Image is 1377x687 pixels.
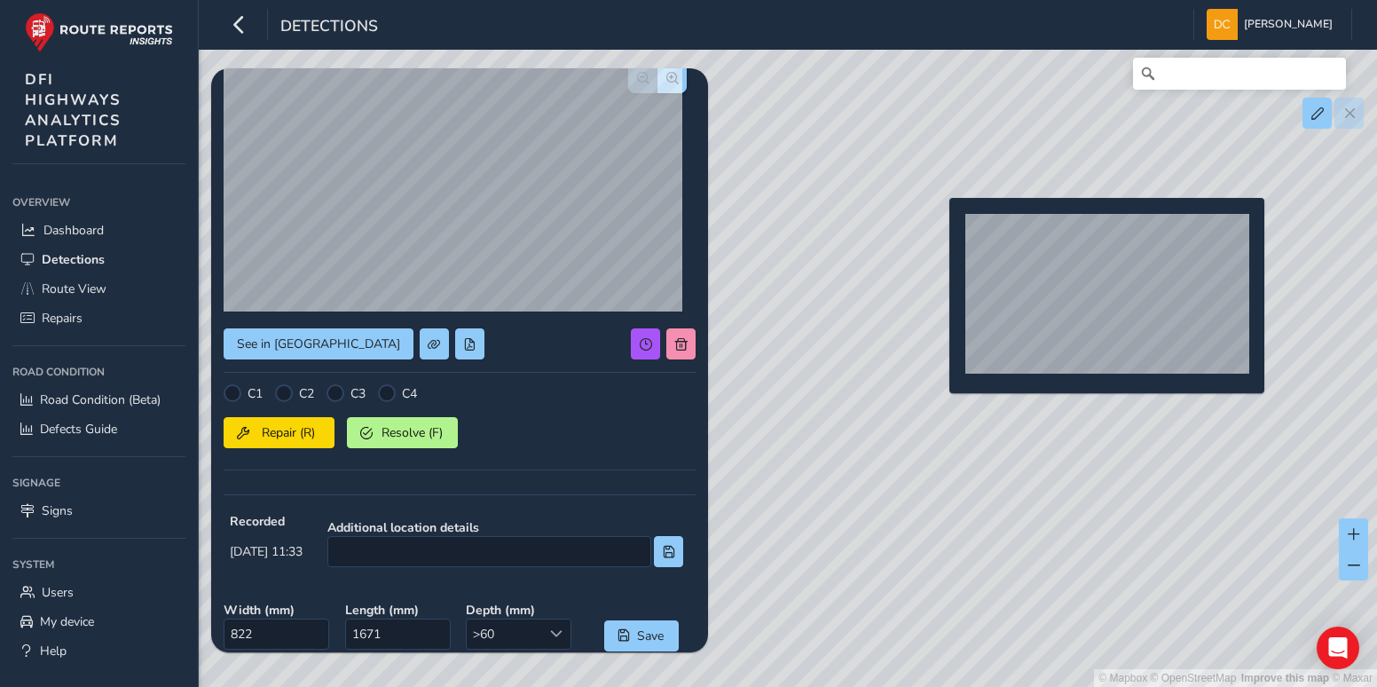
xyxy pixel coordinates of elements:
[42,310,83,327] span: Repairs
[636,628,665,644] span: Save
[402,385,417,402] label: C4
[379,424,445,441] span: Resolve (F)
[1133,58,1346,90] input: Search
[12,216,185,245] a: Dashboard
[237,336,400,352] span: See in [GEOGRAPHIC_DATA]
[230,543,303,560] span: [DATE] 11:33
[1207,9,1238,40] img: diamond-layout
[12,274,185,304] a: Route View
[224,417,334,448] button: Repair (R)
[12,245,185,274] a: Detections
[42,502,73,519] span: Signs
[12,636,185,666] a: Help
[1244,9,1333,40] span: [PERSON_NAME]
[42,584,74,601] span: Users
[12,578,185,607] a: Users
[345,602,454,619] strong: Length ( mm )
[25,12,173,52] img: rr logo
[12,551,185,578] div: System
[224,602,333,619] strong: Width ( mm )
[12,385,185,415] a: Road Condition (Beta)
[12,496,185,525] a: Signs
[466,602,575,619] strong: Depth ( mm )
[12,415,185,444] a: Defects Guide
[12,359,185,385] div: Road Condition
[12,189,185,216] div: Overview
[280,15,378,40] span: Detections
[12,607,185,636] a: My device
[43,222,104,239] span: Dashboard
[25,69,122,151] span: DFI HIGHWAYS ANALYTICS PLATFORM
[42,251,105,268] span: Detections
[230,513,303,530] strong: Recorded
[12,304,185,333] a: Repairs
[40,421,117,438] span: Defects Guide
[256,424,321,441] span: Repair (R)
[327,519,683,536] strong: Additional location details
[347,417,458,448] button: Resolve (F)
[350,385,366,402] label: C3
[12,470,185,496] div: Signage
[604,620,679,651] button: Save
[40,643,67,659] span: Help
[467,620,541,649] span: >60
[1317,627,1359,669] div: Open Intercom Messenger
[299,385,314,402] label: C2
[42,280,106,297] span: Route View
[224,328,413,359] button: See in Route View
[40,613,94,630] span: My device
[248,385,263,402] label: C1
[1207,9,1339,40] button: [PERSON_NAME]
[40,391,161,408] span: Road Condition (Beta)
